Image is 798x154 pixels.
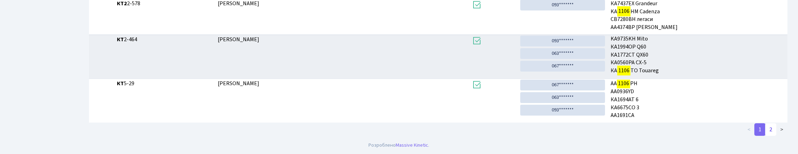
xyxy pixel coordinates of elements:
span: KA9735KH Mito КА1994ОР Q60 КА1772СТ QX60 КА0560РА CX-5 КА ТО Touareg [611,36,785,75]
span: [PERSON_NAME] [218,36,259,43]
a: 2 [765,123,776,136]
span: 2-464 [117,36,212,44]
span: АА РН АА0936YD КА1694АТ 6 КА6675СО 3 АА1691СА [611,80,785,119]
a: 1 [754,123,766,136]
a: > [776,123,788,136]
mark: 1106 [617,79,630,88]
b: КТ [117,36,124,43]
div: Розроблено . [369,141,430,149]
span: [PERSON_NAME] [218,80,259,87]
mark: 1106 [617,6,631,16]
b: КТ [117,80,124,87]
mark: 1106 [617,66,631,75]
span: 5-29 [117,80,212,88]
a: Massive Kinetic [396,141,428,149]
